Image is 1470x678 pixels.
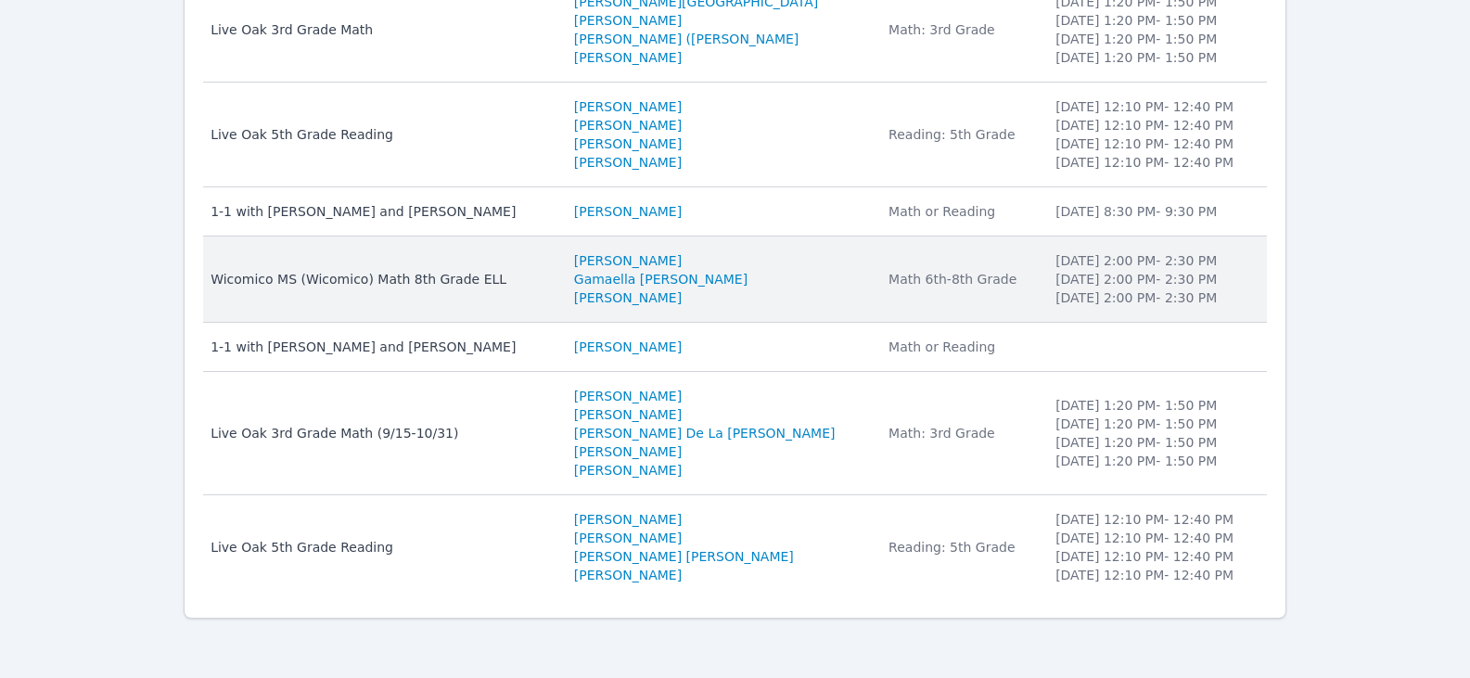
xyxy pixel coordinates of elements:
div: 1-1 with [PERSON_NAME] and [PERSON_NAME] [211,202,552,221]
li: [DATE] 12:10 PM - 12:40 PM [1055,510,1256,529]
div: Live Oak 3rd Grade Math (9/15-10/31) [211,424,552,442]
tr: Wicomico MS (Wicomico) Math 8th Grade ELL[PERSON_NAME]Gamaella [PERSON_NAME][PERSON_NAME]Math 6th... [203,237,1267,323]
li: [DATE] 12:10 PM - 12:40 PM [1055,547,1256,566]
a: [PERSON_NAME] [574,510,682,529]
div: Math 6th-8th Grade [888,270,1033,288]
a: [PERSON_NAME] [574,387,682,405]
li: [DATE] 1:20 PM - 1:50 PM [1055,30,1256,48]
li: [DATE] 12:10 PM - 12:40 PM [1055,116,1256,134]
li: [DATE] 1:20 PM - 1:50 PM [1055,415,1256,433]
li: [DATE] 12:10 PM - 12:40 PM [1055,566,1256,584]
a: [PERSON_NAME] [574,202,682,221]
div: Math or Reading [888,338,1033,356]
a: [PERSON_NAME] ([PERSON_NAME] [574,30,799,48]
a: Gamaella [PERSON_NAME] [574,270,748,288]
a: [PERSON_NAME] [574,529,682,547]
tr: Live Oak 5th Grade Reading[PERSON_NAME][PERSON_NAME][PERSON_NAME][PERSON_NAME]Reading: 5th Grade[... [203,83,1267,187]
a: [PERSON_NAME] [574,442,682,461]
li: [DATE] 1:20 PM - 1:50 PM [1055,433,1256,452]
div: Math or Reading [888,202,1033,221]
li: [DATE] 2:00 PM - 2:30 PM [1055,288,1256,307]
li: [DATE] 1:20 PM - 1:50 PM [1055,396,1256,415]
li: [DATE] 1:20 PM - 1:50 PM [1055,11,1256,30]
a: [PERSON_NAME] [574,97,682,116]
li: [DATE] 8:30 PM - 9:30 PM [1055,202,1256,221]
li: [DATE] 12:10 PM - 12:40 PM [1055,153,1256,172]
a: [PERSON_NAME] [574,134,682,153]
li: [DATE] 12:10 PM - 12:40 PM [1055,134,1256,153]
div: Reading: 5th Grade [888,125,1033,144]
a: [PERSON_NAME] [574,116,682,134]
li: [DATE] 1:20 PM - 1:50 PM [1055,452,1256,470]
li: [DATE] 12:10 PM - 12:40 PM [1055,529,1256,547]
div: Reading: 5th Grade [888,538,1033,556]
a: [PERSON_NAME] [574,338,682,356]
div: Live Oak 3rd Grade Math [211,20,552,39]
a: [PERSON_NAME] [574,566,682,584]
a: [PERSON_NAME] De La [PERSON_NAME] [574,424,836,442]
a: [PERSON_NAME] [574,251,682,270]
a: [PERSON_NAME] [574,48,682,67]
div: 1-1 with [PERSON_NAME] and [PERSON_NAME] [211,338,552,356]
a: [PERSON_NAME] [574,11,682,30]
div: Math: 3rd Grade [888,20,1033,39]
div: Math: 3rd Grade [888,424,1033,442]
div: Live Oak 5th Grade Reading [211,125,552,144]
div: Wicomico MS (Wicomico) Math 8th Grade ELL [211,270,552,288]
div: Live Oak 5th Grade Reading [211,538,552,556]
tr: 1-1 with [PERSON_NAME] and [PERSON_NAME][PERSON_NAME]Math or Reading[DATE] 8:30 PM- 9:30 PM [203,187,1267,237]
tr: Live Oak 3rd Grade Math (9/15-10/31)[PERSON_NAME][PERSON_NAME][PERSON_NAME] De La [PERSON_NAME][P... [203,372,1267,495]
tr: Live Oak 5th Grade Reading[PERSON_NAME][PERSON_NAME][PERSON_NAME] [PERSON_NAME][PERSON_NAME]Readi... [203,495,1267,599]
li: [DATE] 2:00 PM - 2:30 PM [1055,270,1256,288]
tr: 1-1 with [PERSON_NAME] and [PERSON_NAME][PERSON_NAME]Math or Reading [203,323,1267,372]
li: [DATE] 2:00 PM - 2:30 PM [1055,251,1256,270]
a: [PERSON_NAME] [574,153,682,172]
a: [PERSON_NAME] [PERSON_NAME] [574,547,794,566]
li: [DATE] 12:10 PM - 12:40 PM [1055,97,1256,116]
a: [PERSON_NAME] [574,288,682,307]
li: [DATE] 1:20 PM - 1:50 PM [1055,48,1256,67]
a: [PERSON_NAME] [574,405,682,424]
a: [PERSON_NAME] [574,461,682,480]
